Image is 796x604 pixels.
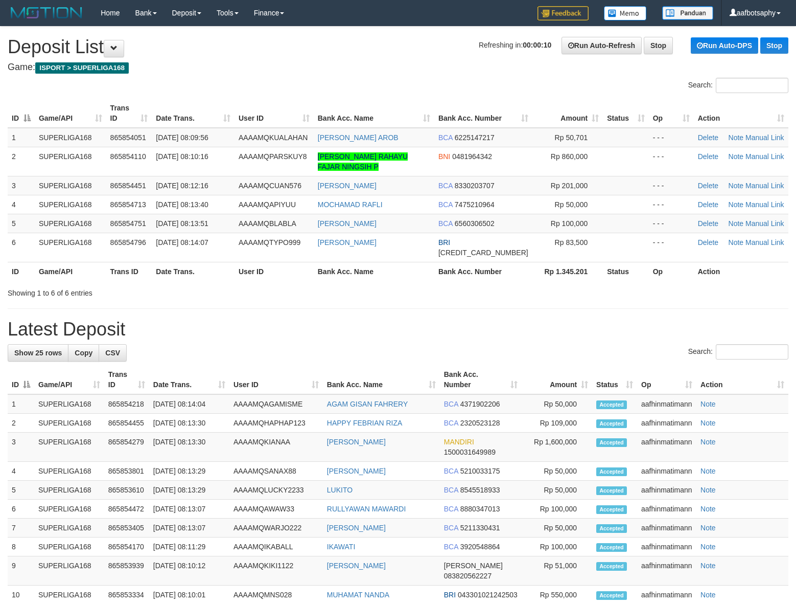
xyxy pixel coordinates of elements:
span: [DATE] 08:13:51 [156,219,208,228]
td: AAAAMQAGAMISME [229,394,323,414]
span: [PERSON_NAME] [444,562,503,570]
a: Stop [760,37,788,54]
img: MOTION_logo.png [8,5,85,20]
span: [DATE] 08:13:40 [156,200,208,209]
td: 865853405 [104,519,149,538]
td: - - - [649,233,694,262]
a: Show 25 rows [8,344,68,362]
span: Copy [75,349,92,357]
a: Manual Link [745,238,784,247]
a: Manual Link [745,182,784,190]
th: ID: activate to sort column descending [8,365,34,394]
span: Copy 8330203707 to clipboard [455,182,495,190]
td: SUPERLIGA168 [35,176,106,195]
th: Game/API: activate to sort column ascending [34,365,104,394]
span: Rp 100,000 [551,219,588,228]
td: 865854170 [104,538,149,556]
span: BCA [438,133,453,142]
a: Run Auto-DPS [691,37,758,54]
span: Accepted [596,562,627,571]
img: Feedback.jpg [537,6,589,20]
td: [DATE] 08:13:30 [149,414,229,433]
th: Op: activate to sort column ascending [637,365,696,394]
span: Copy 2320523128 to clipboard [460,419,500,427]
td: AAAAMQKIKI1122 [229,556,323,586]
td: 5 [8,214,35,233]
span: Copy 1500031649989 to clipboard [444,448,496,456]
td: 1 [8,394,34,414]
td: aafhinmatimann [637,519,696,538]
a: [PERSON_NAME] [327,467,386,475]
span: Copy 4371902206 to clipboard [460,400,500,408]
span: Copy 6560306502 to clipboard [455,219,495,228]
th: Amount: activate to sort column ascending [532,99,603,128]
span: Rp 50,000 [555,200,588,209]
span: BCA [444,524,458,532]
span: AAAAMQBLABLA [239,219,296,228]
th: Rp 1.345.201 [532,262,603,281]
span: BCA [444,400,458,408]
span: Accepted [596,543,627,552]
th: ID: activate to sort column descending [8,99,35,128]
h1: Deposit List [8,37,788,57]
td: 6 [8,500,34,519]
span: Show 25 rows [14,349,62,357]
td: Rp 50,000 [522,519,592,538]
td: 865854279 [104,433,149,462]
th: Bank Acc. Number [434,262,532,281]
th: Trans ID: activate to sort column ascending [104,365,149,394]
th: Game/API [35,262,106,281]
span: [DATE] 08:12:16 [156,182,208,190]
td: aafhinmatimann [637,500,696,519]
td: SUPERLIGA168 [34,414,104,433]
a: Note [729,200,744,209]
span: BCA [444,543,458,551]
th: ID [8,262,35,281]
span: BRI [438,238,450,247]
td: 7 [8,519,34,538]
a: Manual Link [745,200,784,209]
td: Rp 50,000 [522,394,592,414]
span: Copy 8880347013 to clipboard [460,505,500,513]
span: Rp 83,500 [555,238,588,247]
td: 5 [8,481,34,500]
span: Accepted [596,505,627,514]
th: User ID: activate to sort column ascending [229,365,323,394]
a: Copy [68,344,99,362]
th: Bank Acc. Number: activate to sort column ascending [434,99,532,128]
a: Note [700,562,716,570]
span: Copy 083820562227 to clipboard [444,572,491,580]
span: AAAAMQPARSKUY8 [239,152,307,161]
a: Note [729,133,744,142]
a: [PERSON_NAME] [327,562,386,570]
th: Trans ID [106,262,152,281]
td: Rp 50,000 [522,462,592,481]
td: 8 [8,538,34,556]
input: Search: [716,78,788,93]
h1: Latest Deposit [8,319,788,340]
a: Delete [698,133,718,142]
a: IKAWATI [327,543,355,551]
td: 865854218 [104,394,149,414]
a: Manual Link [745,133,784,142]
label: Search: [688,78,788,93]
span: AAAAMQTYPO999 [239,238,300,247]
a: Note [700,400,716,408]
td: 865853801 [104,462,149,481]
td: - - - [649,147,694,176]
span: 865854110 [110,152,146,161]
a: Delete [698,200,718,209]
img: Button%20Memo.svg [604,6,647,20]
span: Rp 860,000 [551,152,588,161]
td: aafhinmatimann [637,433,696,462]
span: Accepted [596,400,627,409]
td: Rp 109,000 [522,414,592,433]
td: AAAAMQLUCKY2233 [229,481,323,500]
span: BRI [444,591,456,599]
th: Status [603,262,648,281]
td: SUPERLIGA168 [35,147,106,176]
div: Showing 1 to 6 of 6 entries [8,284,324,298]
span: 865854796 [110,238,146,247]
td: 865853939 [104,556,149,586]
td: aafhinmatimann [637,481,696,500]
